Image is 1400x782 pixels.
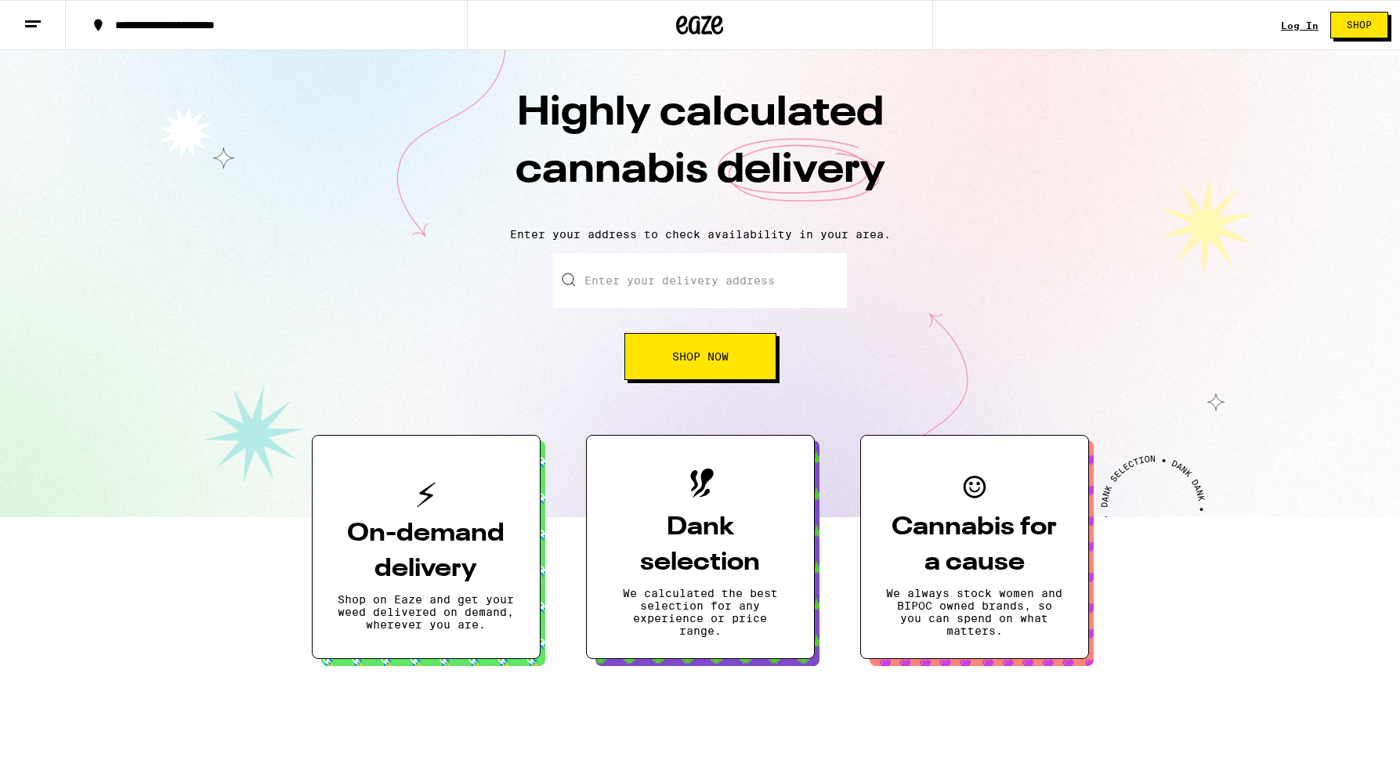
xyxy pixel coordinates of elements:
button: Shop [1330,12,1388,38]
h3: Cannabis for a cause [886,510,1063,581]
h1: Highly calculated cannabis delivery [426,85,975,215]
p: Enter your address to check availability in your area. [16,228,1384,241]
span: Shop [1347,20,1372,30]
h3: Dank selection [612,510,789,581]
p: Shop on Eaze and get your weed delivered on demand, wherever you are. [338,593,515,631]
p: We always stock women and BIPOC owned brands, so you can spend on what matters. [886,587,1063,637]
p: We calculated the best selection for any experience or price range. [612,587,789,637]
h3: On-demand delivery [338,516,515,587]
button: On-demand deliveryShop on Eaze and get your weed delivered on demand, wherever you are. [312,435,541,659]
button: Shop Now [624,333,776,380]
span: Shop Now [672,351,729,362]
input: Enter your delivery address [553,253,847,308]
button: Dank selectionWe calculated the best selection for any experience or price range. [586,435,815,659]
div: Log In [1281,20,1319,31]
button: Cannabis for a causeWe always stock women and BIPOC owned brands, so you can spend on what matters. [860,435,1089,659]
